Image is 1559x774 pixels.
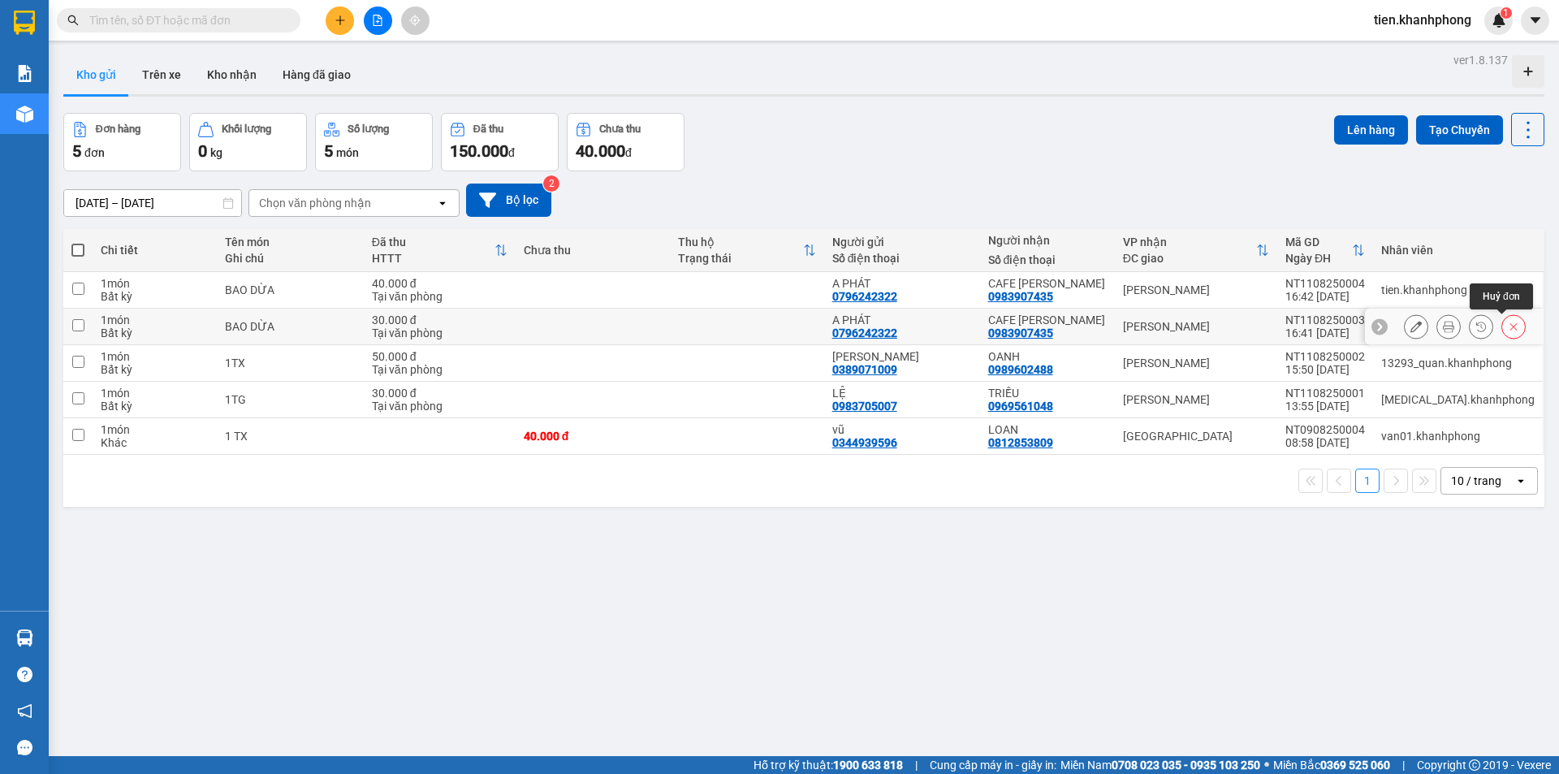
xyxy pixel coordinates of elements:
[1361,10,1484,30] span: tien.khanhphong
[625,146,632,159] span: đ
[16,65,33,82] img: solution-icon
[89,11,281,29] input: Tìm tên, số ĐT hoặc mã đơn
[372,363,507,376] div: Tại văn phòng
[1334,115,1408,145] button: Lên hàng
[16,106,33,123] img: warehouse-icon
[225,252,356,265] div: Ghi chú
[1264,762,1269,768] span: ⚪️
[1285,400,1365,413] div: 13:55 [DATE]
[101,436,208,449] div: Khác
[832,363,897,376] div: 0389071009
[129,55,194,94] button: Trên xe
[832,423,972,436] div: vũ
[1381,244,1535,257] div: Nhân viên
[17,740,32,755] span: message
[101,350,208,363] div: 1 món
[63,113,181,171] button: Đơn hàng5đơn
[101,423,208,436] div: 1 món
[326,6,354,35] button: plus
[364,229,516,272] th: Toggle SortBy
[988,290,1053,303] div: 0983907435
[1123,430,1269,443] div: [GEOGRAPHIC_DATA]
[1470,283,1533,309] div: Huỷ đơn
[198,141,207,161] span: 0
[832,277,972,290] div: A PHÁT
[678,252,803,265] div: Trạng thái
[832,326,897,339] div: 0796242322
[96,123,140,135] div: Đơn hàng
[401,6,430,35] button: aim
[64,190,241,216] input: Select a date range.
[508,146,515,159] span: đ
[1285,313,1365,326] div: NT1108250003
[1381,283,1535,296] div: tien.khanhphong
[576,141,625,161] span: 40.000
[372,290,507,303] div: Tại văn phòng
[567,113,684,171] button: Chưa thu40.000đ
[409,15,421,26] span: aim
[988,326,1053,339] div: 0983907435
[1381,393,1535,406] div: tham.khanhphong
[1492,13,1506,28] img: icon-new-feature
[225,283,356,296] div: BAO DỪA
[101,326,208,339] div: Bất kỳ
[1115,229,1277,272] th: Toggle SortBy
[1501,7,1512,19] sup: 1
[1512,55,1544,88] div: Tạo kho hàng mới
[101,363,208,376] div: Bất kỳ
[1355,469,1380,493] button: 1
[372,252,494,265] div: HTTT
[324,141,333,161] span: 5
[988,234,1107,247] div: Người nhận
[1112,759,1260,772] strong: 0708 023 035 - 0935 103 250
[988,313,1107,326] div: CAFE HOÀNG TUẤN
[1060,756,1260,774] span: Miền Nam
[20,20,101,102] img: logo.jpg
[176,20,215,59] img: logo.jpg
[335,15,346,26] span: plus
[105,24,156,128] b: BIÊN NHẬN GỬI HÀNG
[832,436,897,449] div: 0344939596
[72,141,81,161] span: 5
[17,703,32,719] span: notification
[136,62,223,75] b: [DOMAIN_NAME]
[1320,759,1390,772] strong: 0369 525 060
[1453,51,1508,69] div: ver 1.8.137
[101,387,208,400] div: 1 món
[372,313,507,326] div: 30.000 đ
[1402,756,1405,774] span: |
[225,393,356,406] div: 1TG
[832,290,897,303] div: 0796242322
[225,320,356,333] div: BAO DỪA
[832,252,972,265] div: Số điện thoại
[259,195,371,211] div: Chọn văn phòng nhận
[1123,357,1269,370] div: [PERSON_NAME]
[225,430,356,443] div: 1 TX
[1381,430,1535,443] div: van01.khanhphong
[101,313,208,326] div: 1 món
[84,146,105,159] span: đơn
[1273,756,1390,774] span: Miền Bắc
[915,756,918,774] span: |
[466,184,551,217] button: Bộ lọc
[16,629,33,646] img: warehouse-icon
[1285,350,1365,363] div: NT1108250002
[225,357,356,370] div: 1TX
[930,756,1056,774] span: Cung cấp máy in - giấy in:
[599,123,641,135] div: Chưa thu
[63,55,129,94] button: Kho gửi
[988,387,1107,400] div: TRIỀU
[1285,363,1365,376] div: 15:50 [DATE]
[988,350,1107,363] div: OANH
[1285,326,1365,339] div: 16:41 [DATE]
[832,313,972,326] div: A PHÁT
[194,55,270,94] button: Kho nhận
[101,277,208,290] div: 1 món
[20,105,92,181] b: [PERSON_NAME]
[372,400,507,413] div: Tại văn phòng
[222,123,271,135] div: Khối lượng
[988,363,1053,376] div: 0989602488
[1404,314,1428,339] div: Sửa đơn hàng
[372,350,507,363] div: 50.000 đ
[1285,423,1365,436] div: NT0908250004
